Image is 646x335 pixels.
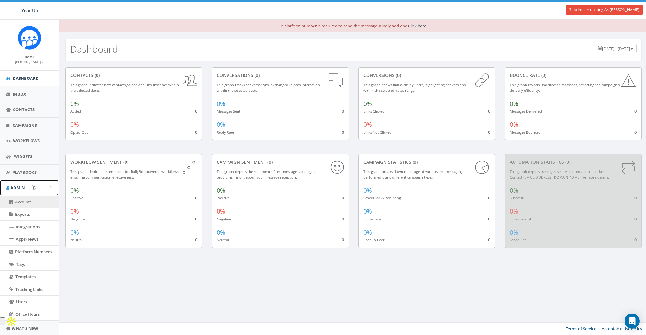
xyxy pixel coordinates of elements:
[342,216,344,222] span: 0
[363,196,401,200] small: Scheduled & Recurring
[70,228,79,237] span: 0%
[363,207,372,215] span: 0%
[363,186,372,195] span: 0%
[510,82,620,93] small: This graph reveals undelivered messages, reflecting the campaign's delivery efficiency.
[510,196,526,200] small: Successful
[363,238,385,242] small: Peer To Peer
[510,228,518,237] span: 0%
[564,159,570,165] span: (0)
[13,75,39,81] span: Dashboard
[395,72,401,78] span: (0)
[16,262,25,267] span: Tags
[510,109,542,114] small: Messages Delivered
[16,224,40,230] span: Integrations
[488,108,490,114] span: 0
[217,186,225,195] span: 0%
[93,72,100,78] span: (0)
[15,199,31,205] span: Account
[14,154,32,159] span: Widgets
[16,236,38,242] span: Apps (New)
[217,159,344,165] div: Campaign Sentiment
[10,185,25,191] span: Admin
[15,274,36,279] span: Templates
[15,249,52,255] span: Platform Numbers
[217,100,225,108] span: 0%
[217,169,316,180] small: This graph depicts the sentiment of text message campaigns, providing insight about your message ...
[70,120,79,129] span: 0%
[15,59,44,64] a: [PERSON_NAME]
[634,129,637,135] span: 0
[363,109,385,114] small: Links Clicked
[510,186,518,195] span: 0%
[32,185,36,190] button: Open In-App Guide
[15,311,40,317] span: Office Hours
[70,109,81,114] small: Added
[195,108,197,114] span: 0
[342,195,344,201] span: 0
[488,129,490,135] span: 0
[195,129,197,135] span: 0
[15,211,30,217] span: Exports
[634,237,637,243] span: 0
[217,217,231,221] small: Negative
[70,130,88,135] small: Opted Out
[217,120,225,129] span: 0%
[18,26,41,50] img: Rally_Corp_Icon_1.png
[510,100,518,108] span: 0%
[408,23,426,29] a: Click here
[70,207,79,215] span: 0%
[16,299,27,304] span: Users
[363,130,391,135] small: Links Not Clicked
[13,107,35,112] span: Contacts
[363,120,372,129] span: 0%
[217,130,234,135] small: Reply Rate
[195,195,197,201] span: 0
[70,186,79,195] span: 0%
[510,238,527,242] small: Scheduled
[488,216,490,222] span: 0
[363,100,372,108] span: 0%
[195,237,197,243] span: 0
[602,326,642,332] a: Acceptable Use Policy
[625,314,640,329] div: Open Intercom Messenger
[217,228,225,237] span: 0%
[13,138,40,144] span: Workflows
[634,108,637,114] span: 0
[634,216,637,222] span: 0
[15,286,43,292] span: Tracking Links
[342,129,344,135] span: 0
[488,237,490,243] span: 0
[15,60,44,64] small: [PERSON_NAME]
[510,207,518,215] span: 0%
[363,159,490,165] div: Campaign Statistics
[566,5,643,15] a: Stop Impersonating As [PERSON_NAME]
[510,130,541,135] small: Messages Bounced
[70,100,79,108] span: 0%
[253,72,260,78] span: (0)
[342,108,344,114] span: 0
[5,315,18,328] img: Apollo
[70,72,197,79] div: contacts
[363,217,381,221] small: Immediate
[70,196,83,200] small: Positive
[363,72,490,79] div: conversions
[510,72,637,79] div: Bounce Rate
[70,169,180,180] small: This graph depicts the sentiment for RallyBot-powered workflows, ensuring communication effective...
[217,82,320,93] small: This graph tracks conversations, exchanged in each interaction within the selected dates.
[363,82,466,93] small: This graph shows link clicks by users, highlighting conversions within the selected dates range.
[510,169,609,180] small: This graph depicts messages sent via automation standards. Contact [EMAIL_ADDRESS][DOMAIN_NAME] f...
[217,109,240,114] small: Messages Sent
[217,72,344,79] div: conversations
[122,159,128,165] span: (0)
[195,216,197,222] span: 0
[70,44,118,54] h2: Dashboard
[634,195,637,201] span: 0
[70,82,179,93] small: This graph indicates new contacts gained and unsubscribes within the selected dates.
[13,122,37,128] span: Campaigns
[540,72,546,78] span: (0)
[70,217,85,221] small: Negative
[363,228,372,237] span: 0%
[217,207,225,215] span: 0%
[411,159,418,165] span: (0)
[363,169,463,180] small: This graph breaks down the usage of various text messaging performed using different campaign types.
